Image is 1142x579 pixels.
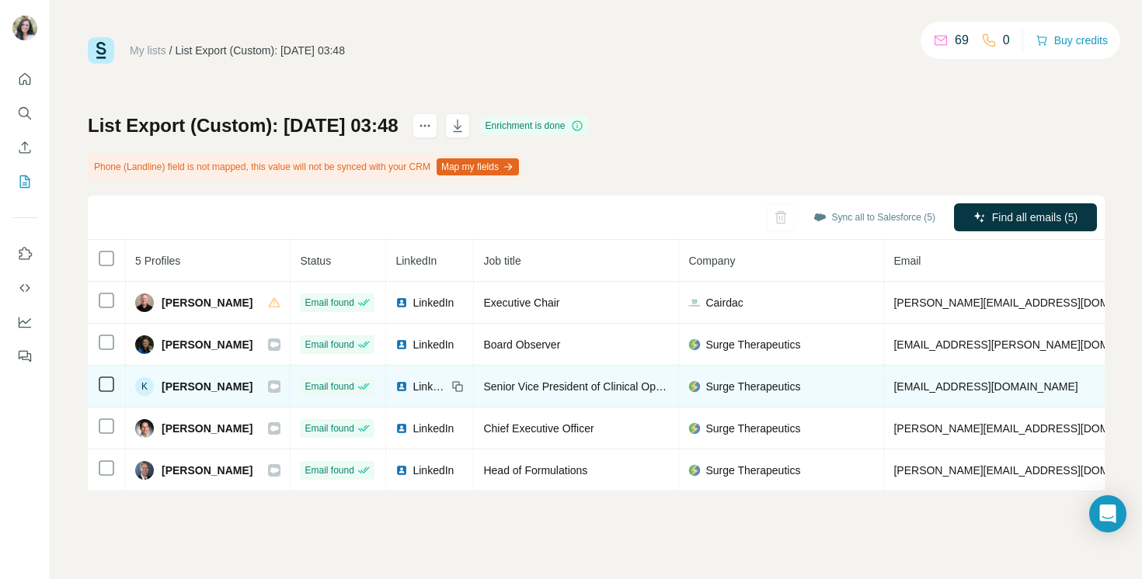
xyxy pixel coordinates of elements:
img: Surfe Logo [88,37,114,64]
span: Email [893,255,921,267]
li: / [169,43,172,58]
span: Head of Formulations [483,464,587,477]
span: [PERSON_NAME] [162,337,252,352]
span: LinkedIn [413,379,447,394]
img: LinkedIn logo [395,464,408,477]
span: Job title [483,255,521,267]
button: Map my fields [437,158,519,175]
span: Cairdac [705,295,743,310]
span: LinkedIn [413,463,454,478]
span: Surge Therapeutics [705,337,800,352]
span: [PERSON_NAME] [162,295,252,310]
img: company-logo [688,296,701,309]
a: My lists [130,44,166,57]
span: Surge Therapeutics [705,463,800,478]
button: My lists [12,168,37,196]
span: LinkedIn [395,255,437,267]
img: Avatar [135,461,154,480]
img: LinkedIn logo [395,338,408,351]
button: Enrich CSV [12,133,37,161]
span: Board Observer [483,338,560,351]
img: LinkedIn logo [395,380,408,393]
img: LinkedIn logo [395,422,408,435]
span: Email found [305,338,353,352]
img: Avatar [135,419,154,438]
button: Use Surfe on LinkedIn [12,240,37,268]
span: LinkedIn [413,295,454,310]
button: Dashboard [12,308,37,336]
span: Email found [305,421,353,435]
button: Sync all to Salesforce (5) [803,206,946,229]
span: LinkedIn [413,337,454,352]
p: 0 [1003,31,1010,50]
img: LinkedIn logo [395,296,408,309]
span: LinkedIn [413,421,454,436]
div: Phone (Landline) field is not mapped, this value will not be synced with your CRM [88,154,522,180]
span: Find all emails (5) [992,210,1078,225]
span: Surge Therapeutics [705,421,800,436]
button: Search [12,99,37,127]
img: company-logo [688,338,701,351]
span: Company [688,255,735,267]
span: [PERSON_NAME] [162,379,252,394]
span: Email found [305,463,353,477]
img: Avatar [135,335,154,354]
span: [EMAIL_ADDRESS][DOMAIN_NAME] [893,380,1078,393]
div: K [135,377,154,396]
button: Find all emails (5) [954,203,1097,231]
span: Email found [305,380,353,394]
span: Surge Therapeutics [705,379,800,394]
img: company-logo [688,422,701,435]
div: Enrichment is done [481,116,589,135]
span: Email found [305,296,353,310]
button: actions [413,113,437,138]
button: Use Surfe API [12,274,37,302]
h1: List Export (Custom): [DATE] 03:48 [88,113,399,138]
span: Senior Vice President of Clinical Operations [483,380,694,393]
img: company-logo [688,464,701,477]
div: Open Intercom Messenger [1089,495,1126,532]
button: Feedback [12,342,37,370]
span: [PERSON_NAME] [162,421,252,436]
span: 5 Profiles [135,255,180,267]
img: Avatar [12,16,37,40]
p: 69 [955,31,969,50]
button: Quick start [12,65,37,93]
img: Avatar [135,293,154,312]
span: [PERSON_NAME] [162,463,252,478]
div: List Export (Custom): [DATE] 03:48 [176,43,345,58]
button: Buy credits [1036,29,1108,51]
span: Status [300,255,331,267]
span: Chief Executive Officer [483,422,594,435]
span: Executive Chair [483,296,559,309]
img: company-logo [688,380,701,393]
